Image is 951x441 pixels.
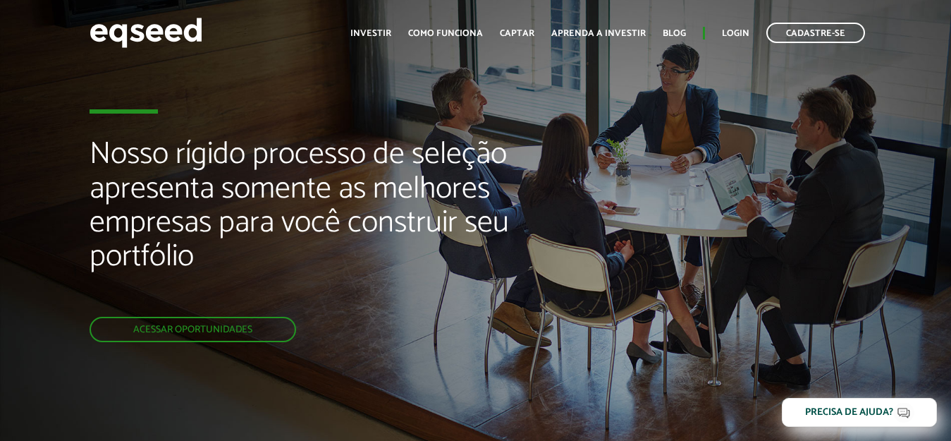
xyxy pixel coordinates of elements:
[90,14,202,52] img: EqSeed
[90,138,544,317] h2: Nosso rígido processo de seleção apresenta somente as melhores empresas para você construir seu p...
[90,317,296,342] a: Acessar oportunidades
[766,23,865,43] a: Cadastre-se
[722,29,749,38] a: Login
[551,29,646,38] a: Aprenda a investir
[663,29,686,38] a: Blog
[500,29,534,38] a: Captar
[350,29,391,38] a: Investir
[408,29,483,38] a: Como funciona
